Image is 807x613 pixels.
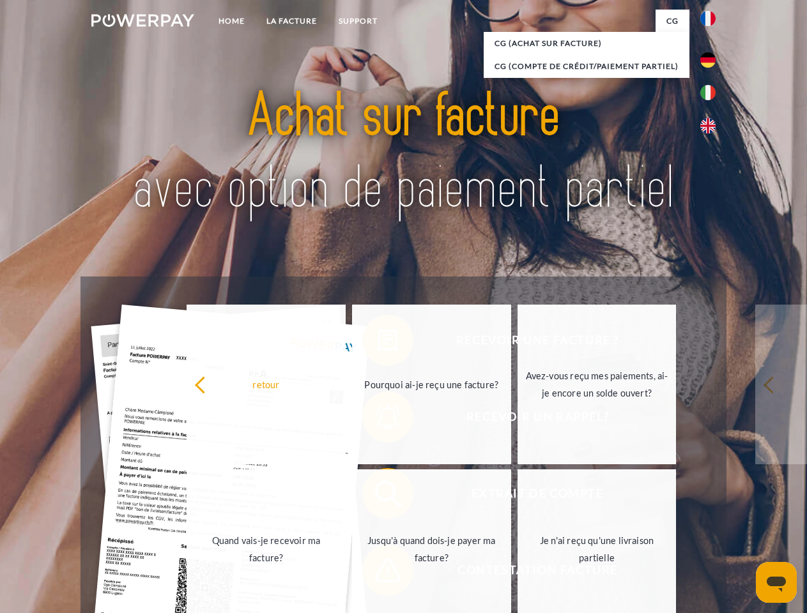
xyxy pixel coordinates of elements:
[700,118,716,133] img: en
[518,305,677,464] a: Avez-vous reçu mes paiements, ai-je encore un solde ouvert?
[360,375,503,393] div: Pourquoi ai-je reçu une facture?
[525,367,669,402] div: Avez-vous reçu mes paiements, ai-je encore un solde ouvert?
[484,55,689,78] a: CG (Compte de crédit/paiement partiel)
[700,11,716,26] img: fr
[360,532,503,566] div: Jusqu'à quand dois-je payer ma facture?
[194,532,338,566] div: Quand vais-je recevoir ma facture?
[484,32,689,55] a: CG (achat sur facture)
[756,562,797,603] iframe: Bouton de lancement de la fenêtre de messagerie
[208,10,256,33] a: Home
[700,85,716,100] img: it
[656,10,689,33] a: CG
[91,14,194,27] img: logo-powerpay-white.svg
[700,52,716,68] img: de
[122,61,685,245] img: title-powerpay_fr.svg
[256,10,328,33] a: LA FACTURE
[194,375,338,393] div: retour
[328,10,388,33] a: Support
[525,532,669,566] div: Je n'ai reçu qu'une livraison partielle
